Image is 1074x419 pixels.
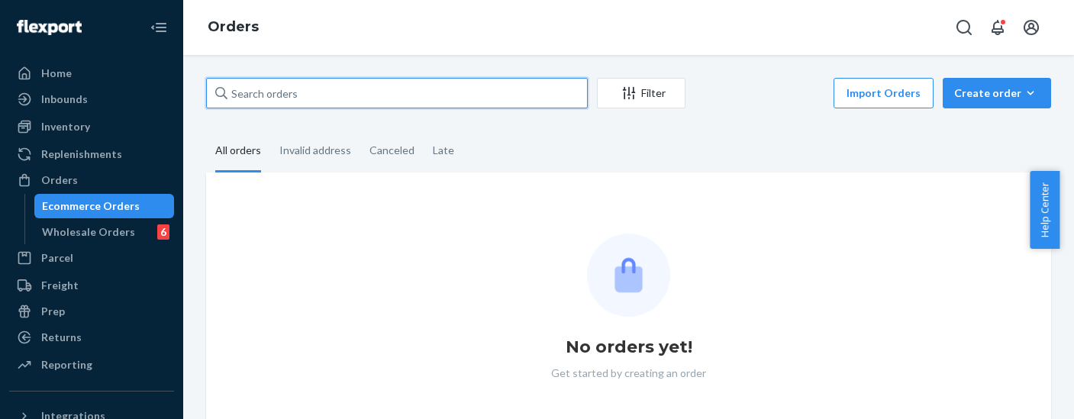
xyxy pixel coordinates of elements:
a: Prep [9,299,174,324]
div: Prep [41,304,65,319]
button: Import Orders [834,78,934,108]
a: Inbounds [9,87,174,111]
a: Orders [208,18,259,35]
div: Home [41,66,72,81]
div: Replenishments [41,147,122,162]
button: Help Center [1030,171,1059,249]
a: Inventory [9,114,174,139]
img: Flexport logo [17,20,82,35]
a: Freight [9,273,174,298]
button: Open account menu [1016,12,1047,43]
div: Parcel [41,250,73,266]
div: Invalid address [279,131,351,170]
h1: No orders yet! [566,335,692,359]
div: 6 [157,224,169,240]
div: Returns [41,330,82,345]
div: Create order [954,85,1040,101]
a: Wholesale Orders6 [34,220,175,244]
a: Ecommerce Orders [34,194,175,218]
a: Orders [9,168,174,192]
div: Canceled [369,131,414,170]
div: Freight [41,278,79,293]
button: Close Navigation [144,12,174,43]
div: Inbounds [41,92,88,107]
button: Open notifications [982,12,1013,43]
a: Home [9,61,174,85]
a: Replenishments [9,142,174,166]
a: Reporting [9,353,174,377]
div: Orders [41,172,78,188]
div: All orders [215,131,261,172]
span: Support [31,11,85,24]
input: Search orders [206,78,588,108]
div: Reporting [41,357,92,372]
img: Empty list [587,234,670,317]
button: Open Search Box [949,12,979,43]
div: Ecommerce Orders [42,198,140,214]
div: Filter [598,85,685,101]
p: Get started by creating an order [551,366,706,381]
button: Create order [943,78,1051,108]
div: Wholesale Orders [42,224,135,240]
a: Returns [9,325,174,350]
button: Filter [597,78,685,108]
div: Inventory [41,119,90,134]
a: Parcel [9,246,174,270]
div: Late [433,131,454,170]
ol: breadcrumbs [195,5,271,50]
